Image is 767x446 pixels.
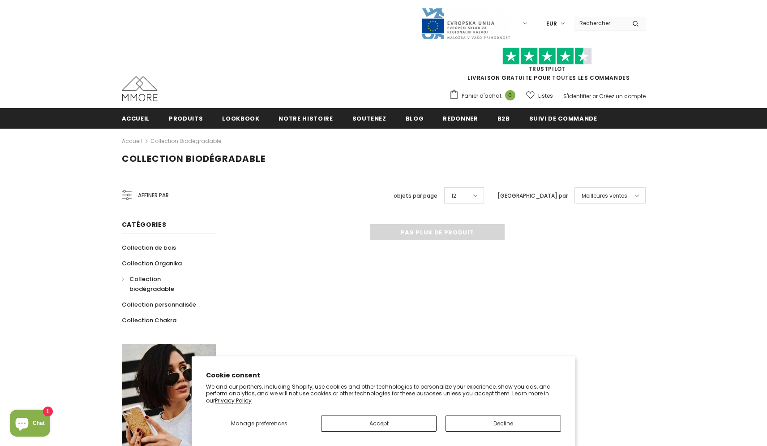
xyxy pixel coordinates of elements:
[462,91,501,100] span: Panier d'achat
[443,114,478,123] span: Redonner
[122,255,182,271] a: Collection Organika
[443,108,478,128] a: Redonner
[129,275,174,293] span: Collection biodégradable
[546,19,557,28] span: EUR
[406,114,424,123] span: Blog
[206,416,312,432] button: Manage preferences
[406,108,424,128] a: Blog
[122,300,196,309] span: Collection personnalisée
[122,240,176,255] a: Collection de bois
[122,136,142,147] a: Accueil
[446,416,561,432] button: Decline
[599,92,646,100] a: Créez un compte
[122,312,176,328] a: Collection Chakra
[150,137,221,145] a: Collection biodégradable
[206,383,561,404] p: We and our partners, including Shopify, use cookies and other technologies to personalize your ex...
[497,114,510,123] span: B2B
[529,65,566,73] a: TrustPilot
[449,52,646,82] span: LIVRAISON GRATUITE POUR TOUTES LES COMMANDES
[421,19,510,27] a: Javni Razpis
[279,114,333,123] span: Notre histoire
[169,114,203,123] span: Produits
[563,92,591,100] a: S'identifier
[497,191,568,200] label: [GEOGRAPHIC_DATA] par
[169,108,203,128] a: Produits
[7,410,53,439] inbox-online-store-chat: Shopify online store chat
[502,48,592,65] img: Faites confiance aux étoiles pilotes
[215,397,252,404] a: Privacy Policy
[122,108,150,128] a: Accueil
[451,191,456,200] span: 12
[206,371,561,380] h2: Cookie consent
[538,91,553,100] span: Listes
[122,271,206,297] a: Collection biodégradable
[122,259,182,268] span: Collection Organika
[222,114,259,123] span: Lookbook
[352,114,386,123] span: soutenez
[122,152,266,165] span: Collection biodégradable
[231,420,287,427] span: Manage preferences
[279,108,333,128] a: Notre histoire
[352,108,386,128] a: soutenez
[394,191,437,200] label: objets par page
[582,191,627,200] span: Meilleures ventes
[122,243,176,252] span: Collection de bois
[122,76,158,101] img: Cas MMORE
[529,114,597,123] span: Suivi de commande
[497,108,510,128] a: B2B
[574,17,626,30] input: Search Site
[122,316,176,325] span: Collection Chakra
[529,108,597,128] a: Suivi de commande
[505,90,515,100] span: 0
[122,114,150,123] span: Accueil
[421,7,510,40] img: Javni Razpis
[526,88,553,104] a: Listes
[222,108,259,128] a: Lookbook
[321,416,437,432] button: Accept
[138,191,169,200] span: Affiner par
[122,220,167,229] span: Catégories
[592,92,598,100] span: or
[449,89,520,103] a: Panier d'achat 0
[122,297,196,312] a: Collection personnalisée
